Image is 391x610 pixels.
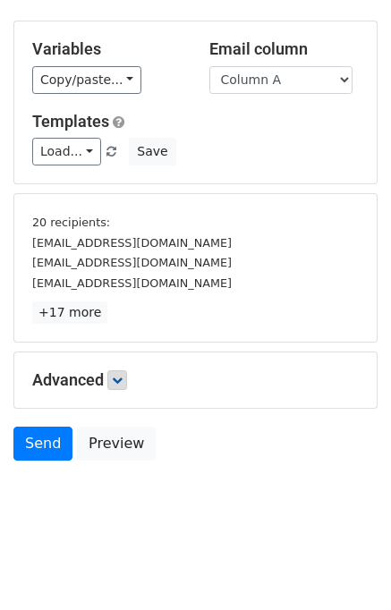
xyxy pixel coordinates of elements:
[32,256,232,269] small: [EMAIL_ADDRESS][DOMAIN_NAME]
[13,427,72,461] a: Send
[77,427,156,461] a: Preview
[32,66,141,94] a: Copy/paste...
[32,370,359,390] h5: Advanced
[32,39,183,59] h5: Variables
[129,138,175,165] button: Save
[32,112,109,131] a: Templates
[32,276,232,290] small: [EMAIL_ADDRESS][DOMAIN_NAME]
[209,39,360,59] h5: Email column
[32,138,101,165] a: Load...
[32,216,110,229] small: 20 recipients:
[32,236,232,250] small: [EMAIL_ADDRESS][DOMAIN_NAME]
[302,524,391,610] iframe: Chat Widget
[32,301,107,324] a: +17 more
